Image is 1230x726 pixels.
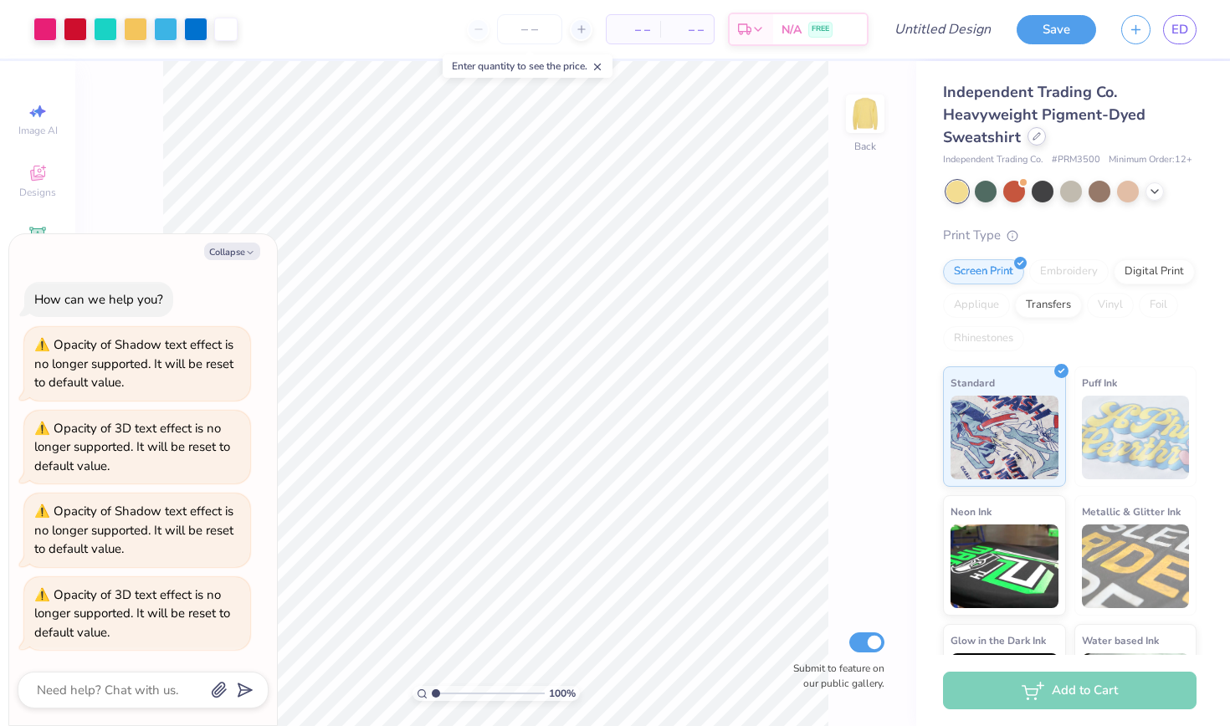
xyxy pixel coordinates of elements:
span: Water based Ink [1082,631,1159,649]
span: N/A [782,21,802,38]
span: – – [670,21,704,38]
div: Print Type [943,226,1197,245]
button: Save [1017,15,1096,44]
span: Glow in the Dark Ink [951,631,1046,649]
img: Back [848,97,882,130]
div: Opacity of 3D text effect is no longer supported. It will be reset to default value. [34,585,240,642]
span: Image AI [18,124,58,137]
span: FREE [812,23,829,35]
input: – – [497,14,562,44]
img: Neon Ink [951,524,1058,608]
input: Untitled Design [881,13,1004,46]
div: Opacity of Shadow text effect is no longer supported. It will be reset to default value. [34,335,240,392]
span: Minimum Order: 12 + [1109,153,1192,167]
button: Collapse [204,243,260,260]
span: ED [1171,20,1188,39]
span: – – [617,21,650,38]
label: Submit to feature on our public gallery. [784,661,884,691]
img: Metallic & Glitter Ink [1082,524,1190,608]
div: Foil [1139,293,1178,318]
div: Vinyl [1087,293,1134,318]
div: Opacity of 3D text effect is no longer supported. It will be reset to default value. [34,419,240,476]
span: # PRM3500 [1052,153,1100,167]
span: Metallic & Glitter Ink [1082,503,1181,520]
span: Independent Trading Co. [943,153,1043,167]
div: How can we help you? [34,291,163,308]
span: Neon Ink [951,503,992,520]
img: Standard [951,396,1058,479]
div: Embroidery [1029,259,1109,284]
div: Opacity of Shadow text effect is no longer supported. It will be reset to default value. [34,502,240,559]
span: Designs [19,186,56,199]
div: Enter quantity to see the price. [443,54,612,78]
div: Back [854,139,876,154]
span: Standard [951,374,995,391]
div: Transfers [1015,293,1082,318]
div: Applique [943,293,1010,318]
div: Rhinestones [943,326,1024,351]
span: 100 % [549,686,576,701]
img: Puff Ink [1082,396,1190,479]
a: ED [1163,15,1197,44]
span: Independent Trading Co. Heavyweight Pigment-Dyed Sweatshirt [943,82,1145,147]
div: Screen Print [943,259,1024,284]
div: Digital Print [1114,259,1195,284]
span: Puff Ink [1082,374,1117,391]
